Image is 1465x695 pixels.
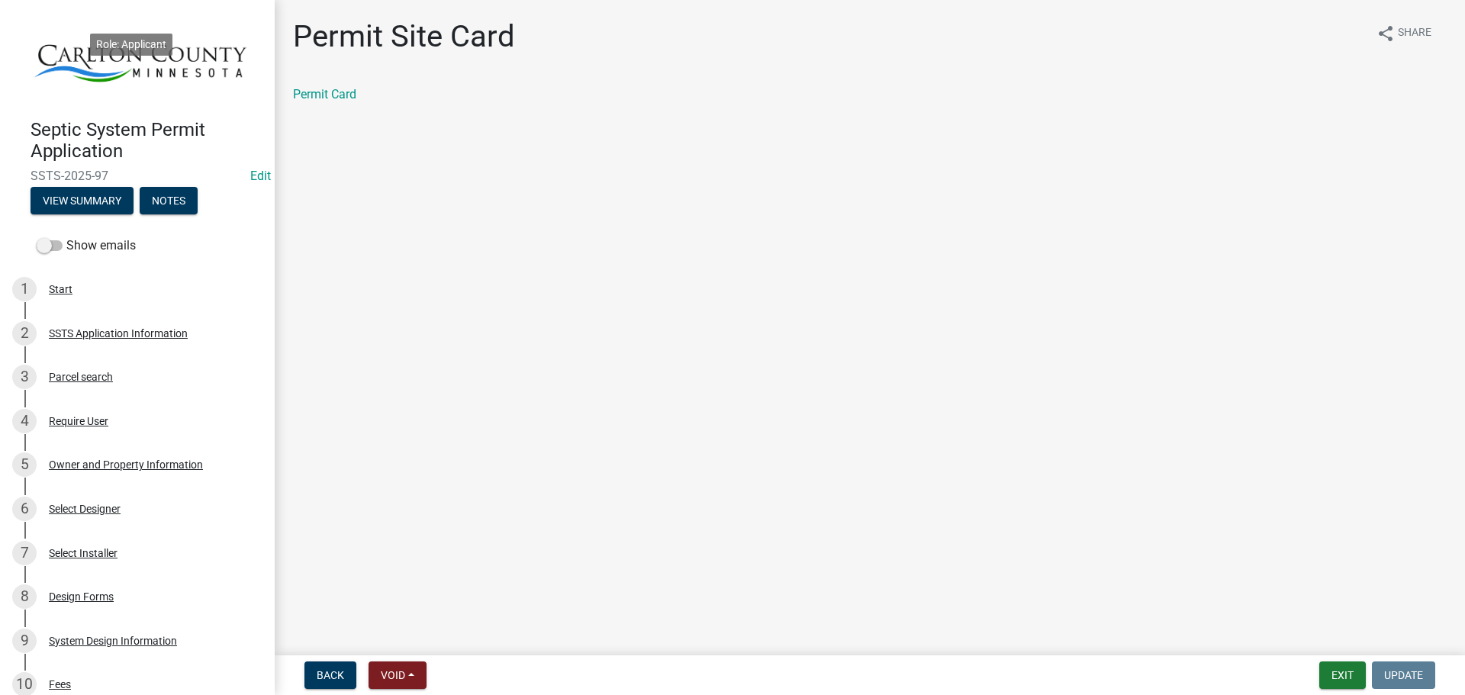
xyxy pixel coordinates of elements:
button: Update [1372,661,1435,689]
div: 6 [12,497,37,521]
div: SSTS Application Information [49,328,188,339]
button: Back [304,661,356,689]
div: 5 [12,452,37,477]
wm-modal-confirm: Edit Application Number [250,169,271,183]
button: Void [369,661,427,689]
div: 4 [12,409,37,433]
h4: Septic System Permit Application [31,119,262,163]
button: Exit [1319,661,1366,689]
div: Start [49,284,72,294]
span: Void [381,669,405,681]
i: share [1376,24,1395,43]
div: 2 [12,321,37,346]
div: 3 [12,365,37,389]
a: Edit [250,169,271,183]
span: Share [1398,24,1431,43]
div: 8 [12,584,37,609]
div: Fees [49,679,71,690]
div: Select Installer [49,548,118,558]
div: 1 [12,277,37,301]
span: Update [1384,669,1423,681]
div: Select Designer [49,504,121,514]
wm-modal-confirm: Notes [140,195,198,208]
label: Show emails [37,236,136,255]
span: Back [317,669,344,681]
div: Design Forms [49,591,114,602]
div: 9 [12,629,37,653]
div: Require User [49,416,108,426]
div: System Design Information [49,635,177,646]
img: Carlton County, Minnesota [31,16,250,103]
h1: Permit Site Card [293,18,515,55]
wm-modal-confirm: Summary [31,195,134,208]
span: SSTS-2025-97 [31,169,244,183]
div: 7 [12,541,37,565]
div: Role: Applicant [90,34,172,56]
div: Parcel search [49,372,113,382]
div: Owner and Property Information [49,459,203,470]
button: View Summary [31,187,134,214]
a: Permit Card [293,87,356,101]
button: shareShare [1364,18,1444,48]
button: Notes [140,187,198,214]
